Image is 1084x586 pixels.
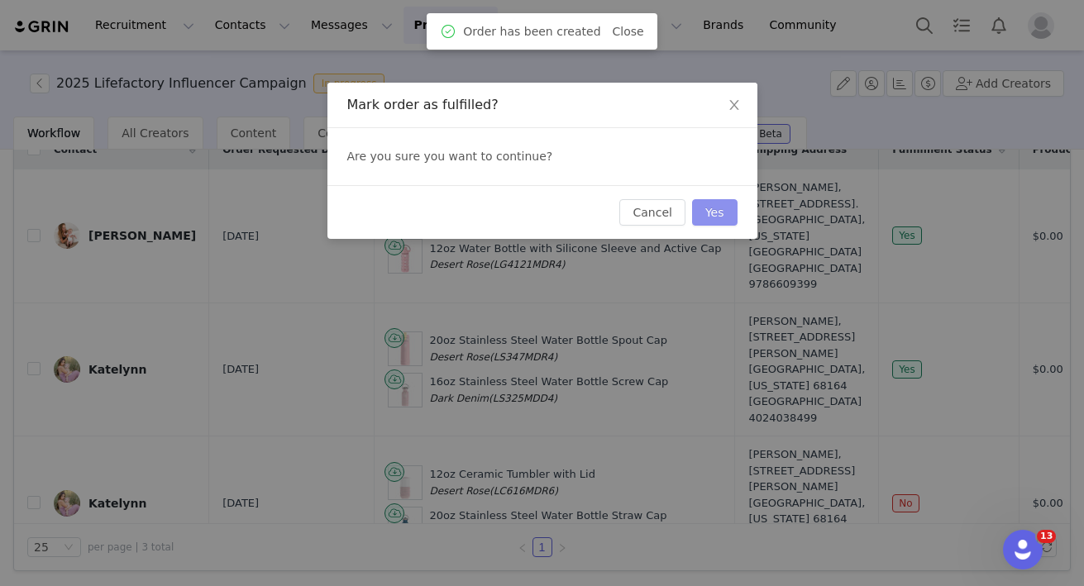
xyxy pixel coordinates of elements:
[711,83,757,129] button: Close
[692,199,738,226] button: Yes
[1003,530,1043,569] iframe: Intercom live chat
[463,23,600,40] span: Order has been created
[613,25,644,38] a: Close
[327,128,757,185] div: Are you sure you want to continue?
[1037,530,1056,543] span: 13
[728,98,741,112] i: icon: close
[347,96,738,114] div: Mark order as fulfilled?
[619,199,685,226] button: Cancel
